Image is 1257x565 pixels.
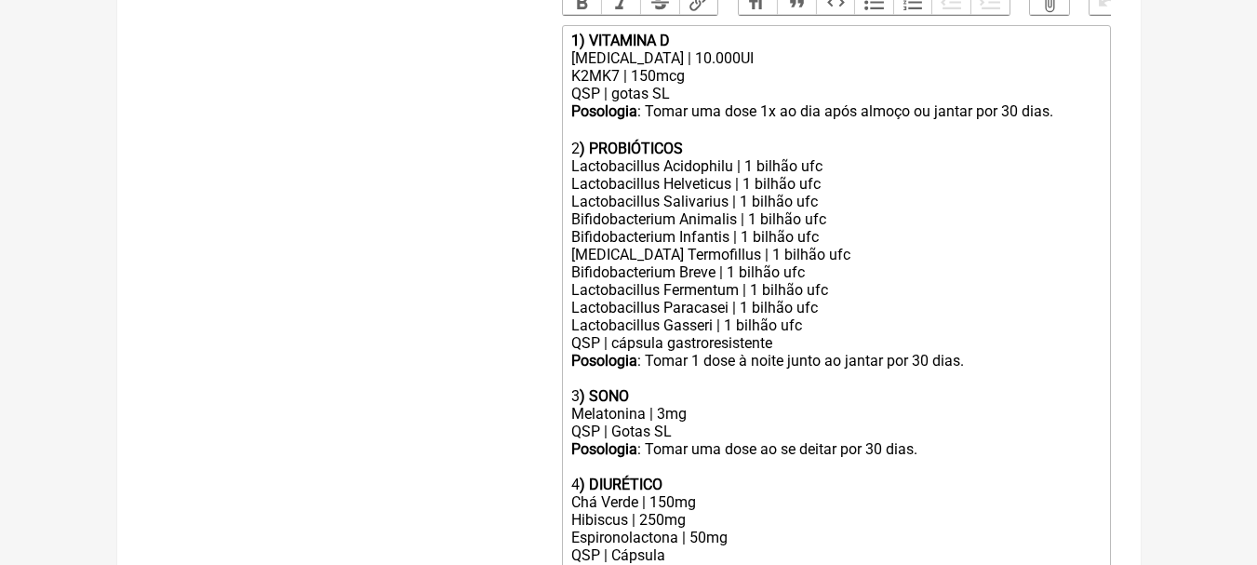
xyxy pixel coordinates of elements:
div: Melatonina | 3mg [571,405,1100,423]
div: : Tomar 1 dose à noite junto ao jantar por 30 dias. [571,352,1100,387]
div: Lactobacillus Paracasei | 1 bilhão ufc [571,299,1100,316]
div: Chá Verde | 150mg [571,493,1100,511]
div: 3 [571,387,1100,405]
div: Bifidobacterium Animalis | 1 bilhão ufc [571,210,1100,228]
div: 4 [571,476,1100,493]
div: Lactobacillus Helveticus | 1 bilhão ufc [571,175,1100,193]
div: QSP | Cápsula [571,546,1100,564]
div: : Tomar uma dose ao se deitar por 30 dias. [571,440,1100,476]
div: : Tomar uma dose 1x ao dia após almoço ou jantar por 30 dias. ㅤ [571,102,1100,140]
div: [MEDICAL_DATA] Termofillus | 1 bilhão ufc [571,246,1100,263]
div: Bifidobacterium Breve | 1 bilhão ufc [571,263,1100,281]
div: Hibiscus | 250mg Espironolactona | 50mg [571,511,1100,546]
strong: Posologia [571,102,637,120]
div: QSP | Gotas SL [571,423,1100,440]
div: 2 [571,140,1100,157]
strong: ) PROBIÓTICOS [580,140,683,157]
strong: ) SONO [580,387,629,405]
div: [MEDICAL_DATA] | 10.000UI [571,49,1100,67]
div: Lactobacillus Fermentum | 1 bilhão ufc [571,281,1100,299]
strong: Posologia [571,440,637,458]
div: QSP | gotas SL [571,85,1100,102]
div: Lactobacillus Gasseri | 1 bilhão ufc QSP | cápsula gastroresistente [571,316,1100,352]
div: K2MK7 | 150mcg [571,67,1100,85]
div: Bifidobacterium Infantis | 1 bilhão ufc [571,228,1100,246]
strong: Posologia [571,352,637,370]
div: Lactobacillus Acidophilu | 1 bilhão ufc [571,157,1100,175]
strong: 1) VITAMINA D [571,32,670,49]
strong: ) DIURÉTICO [580,476,662,493]
div: Lactobacillus Salivarius | 1 bilhão ufc [571,193,1100,210]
